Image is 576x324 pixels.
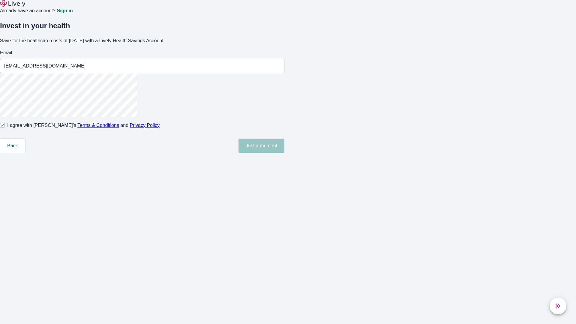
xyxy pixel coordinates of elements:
[130,123,160,128] a: Privacy Policy
[7,122,160,129] span: I agree with [PERSON_NAME]’s and
[77,123,119,128] a: Terms & Conditions
[555,303,561,309] svg: Lively AI Assistant
[550,298,566,314] button: chat
[57,8,73,13] a: Sign in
